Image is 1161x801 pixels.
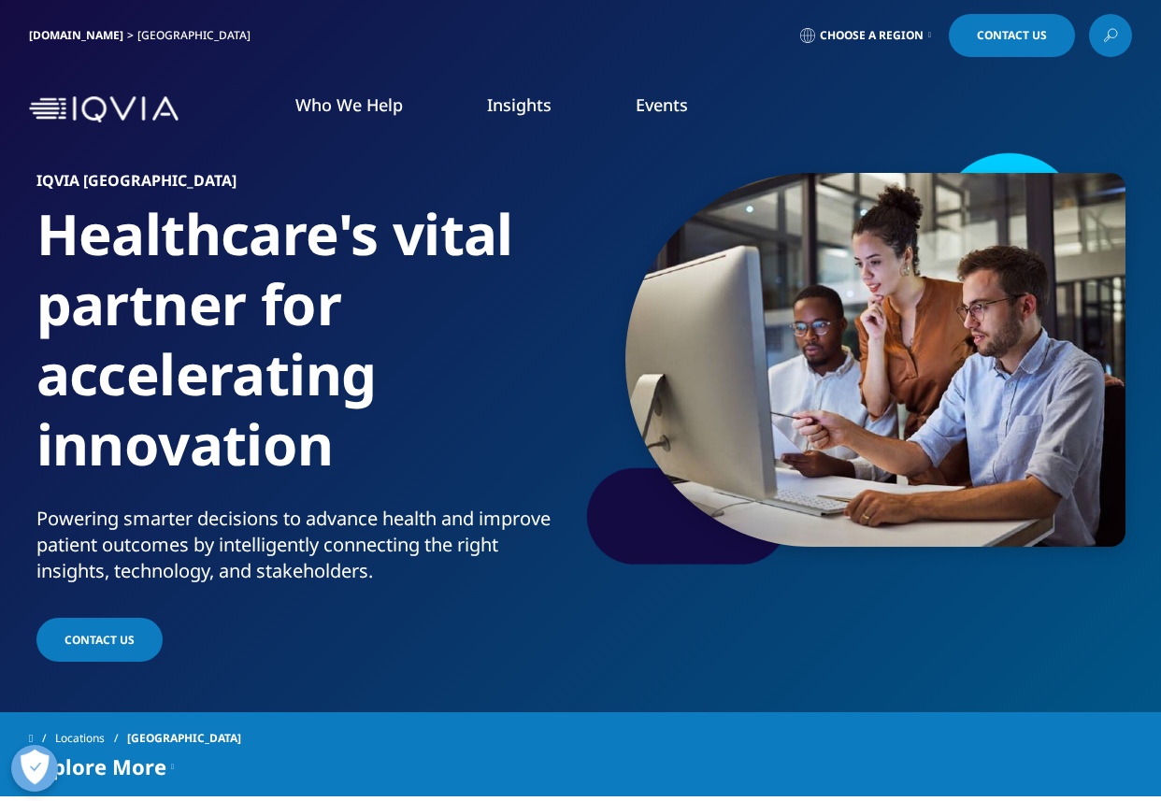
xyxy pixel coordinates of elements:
[625,173,1125,547] img: 2362team-and-computer-in-collaboration-teamwork-and-meeting-at-desk.jpg
[29,755,166,778] span: Explore More
[186,65,1132,153] nav: Primary
[127,722,241,755] span: [GEOGRAPHIC_DATA]
[949,14,1075,57] a: Contact Us
[487,93,552,116] a: Insights
[36,173,574,199] h6: IQVIA [GEOGRAPHIC_DATA]
[36,618,163,662] a: Contact Us
[29,96,179,123] img: IQVIA Healthcare Information Technology and Pharma Clinical Research Company
[977,30,1047,41] span: Contact Us
[137,28,258,43] div: [GEOGRAPHIC_DATA]
[636,93,688,116] a: Events
[820,28,924,43] span: Choose a Region
[36,199,574,506] h1: Healthcare's vital partner for accelerating innovation
[64,632,135,648] span: Contact Us
[295,93,403,116] a: Who We Help
[55,722,127,755] a: Locations
[29,27,123,43] a: [DOMAIN_NAME]
[11,745,58,792] button: Open Preferences
[36,506,574,584] div: Powering smarter decisions to advance health and improve patient outcomes by intelligently connec...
